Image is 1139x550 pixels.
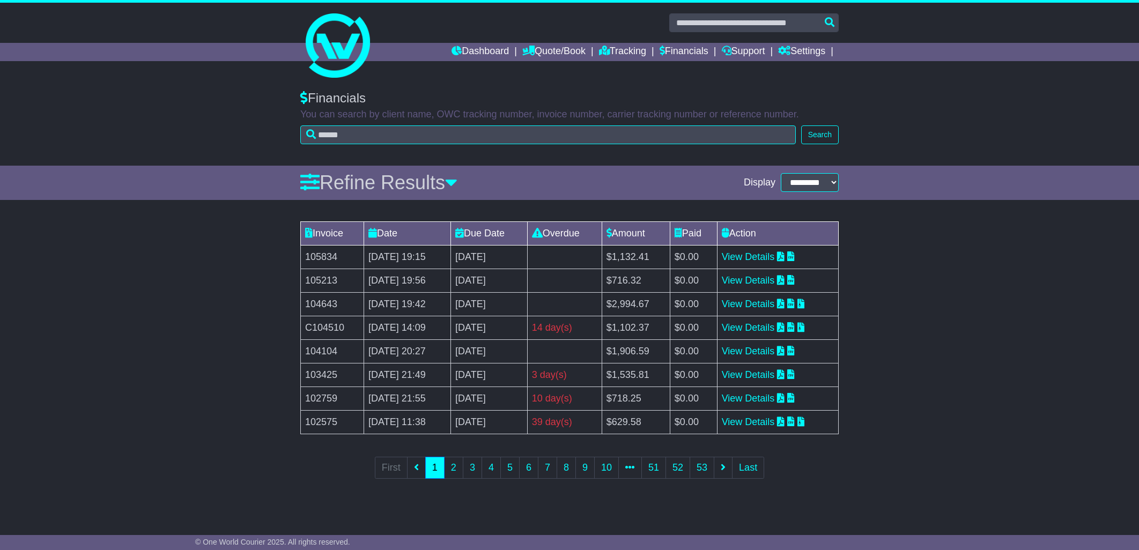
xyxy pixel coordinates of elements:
td: 105834 [301,245,364,269]
a: View Details [722,346,775,356]
a: View Details [722,275,775,286]
td: [DATE] [451,269,528,292]
div: 10 day(s) [532,391,597,406]
td: $0.00 [670,410,717,434]
td: $0.00 [670,316,717,339]
a: 53 [690,457,714,479]
a: 7 [538,457,557,479]
td: 102575 [301,410,364,434]
td: C104510 [301,316,364,339]
td: Date [364,221,450,245]
td: Due Date [451,221,528,245]
td: Action [717,221,838,245]
a: Tracking [599,43,646,61]
td: [DATE] 14:09 [364,316,450,339]
a: 1 [425,457,445,479]
div: Financials [300,91,839,106]
a: View Details [722,369,775,380]
td: $1,906.59 [602,339,670,363]
td: 103425 [301,363,364,387]
a: 4 [482,457,501,479]
div: 3 day(s) [532,368,597,382]
a: Support [722,43,765,61]
td: [DATE] 21:49 [364,363,450,387]
td: $0.00 [670,292,717,316]
a: Dashboard [452,43,509,61]
td: [DATE] [451,363,528,387]
a: Settings [778,43,825,61]
td: 105213 [301,269,364,292]
a: 10 [594,457,619,479]
a: 6 [519,457,538,479]
td: [DATE] [451,410,528,434]
td: [DATE] 11:38 [364,410,450,434]
button: Search [801,125,839,144]
a: Last [732,457,764,479]
td: [DATE] [451,292,528,316]
td: Overdue [527,221,602,245]
td: $0.00 [670,387,717,410]
td: $2,994.67 [602,292,670,316]
td: [DATE] [451,245,528,269]
td: $0.00 [670,245,717,269]
td: $1,102.37 [602,316,670,339]
a: Quote/Book [522,43,586,61]
td: [DATE] 19:42 [364,292,450,316]
td: $629.58 [602,410,670,434]
td: 102759 [301,387,364,410]
td: [DATE] 21:55 [364,387,450,410]
p: You can search by client name, OWC tracking number, invoice number, carrier tracking number or re... [300,109,839,121]
td: $1,132.41 [602,245,670,269]
a: View Details [722,322,775,333]
a: View Details [722,417,775,427]
a: 2 [444,457,463,479]
td: $0.00 [670,339,717,363]
td: 104104 [301,339,364,363]
a: View Details [722,393,775,404]
td: [DATE] [451,387,528,410]
a: 52 [665,457,690,479]
td: 104643 [301,292,364,316]
div: 39 day(s) [532,415,597,429]
a: View Details [722,251,775,262]
a: View Details [722,299,775,309]
a: Financials [660,43,708,61]
a: Refine Results [300,172,457,194]
a: 3 [463,457,482,479]
div: 14 day(s) [532,321,597,335]
td: [DATE] [451,316,528,339]
td: [DATE] 20:27 [364,339,450,363]
span: © One World Courier 2025. All rights reserved. [195,538,350,546]
td: Invoice [301,221,364,245]
span: Display [744,177,775,189]
td: $0.00 [670,269,717,292]
td: Paid [670,221,717,245]
td: [DATE] [451,339,528,363]
a: 51 [641,457,666,479]
a: 9 [575,457,595,479]
a: 5 [500,457,520,479]
td: $0.00 [670,363,717,387]
td: [DATE] 19:56 [364,269,450,292]
a: 8 [557,457,576,479]
td: $716.32 [602,269,670,292]
td: Amount [602,221,670,245]
td: $1,535.81 [602,363,670,387]
td: $718.25 [602,387,670,410]
td: [DATE] 19:15 [364,245,450,269]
